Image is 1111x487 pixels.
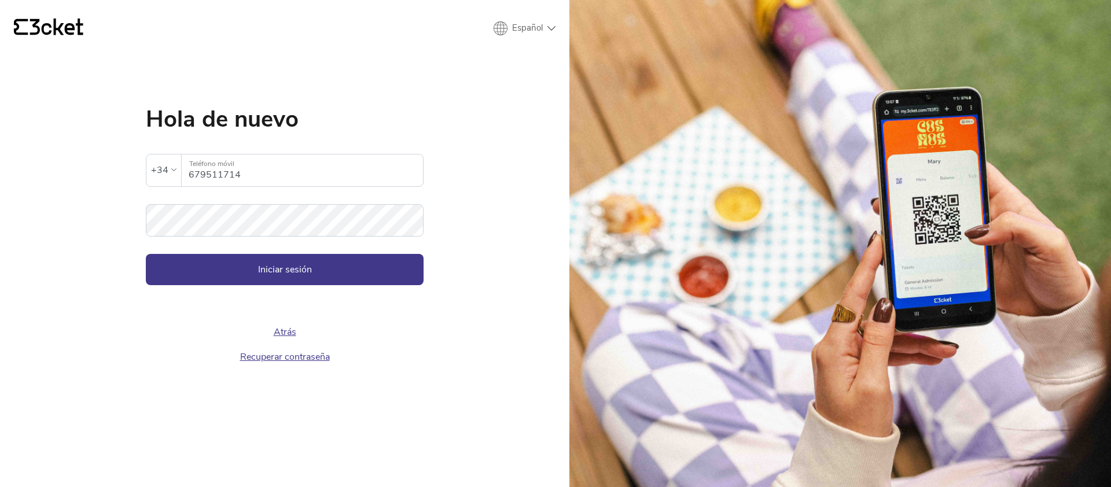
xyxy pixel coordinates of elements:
[240,351,330,363] a: Recuperar contraseña
[14,19,28,35] g: {' '}
[146,254,424,285] button: Iniciar sesión
[151,161,168,179] div: +34
[146,108,424,131] h1: Hola de nuevo
[182,154,423,174] label: Teléfono móvil
[14,19,83,38] a: {' '}
[189,154,423,186] input: Teléfono móvil
[274,326,296,338] a: Atrás
[146,204,424,223] label: Contraseña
